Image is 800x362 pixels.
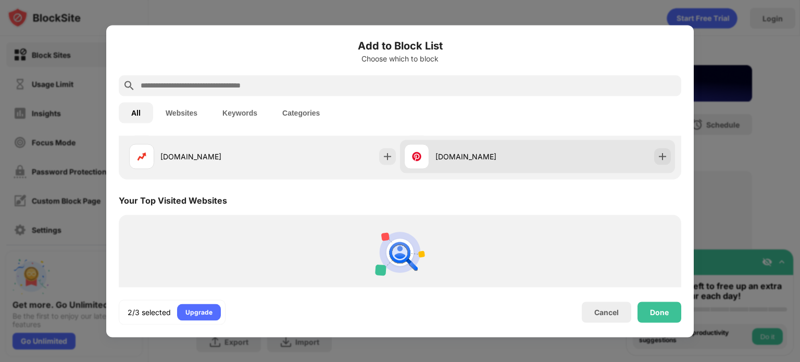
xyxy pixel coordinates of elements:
[210,102,270,123] button: Keywords
[270,102,332,123] button: Categories
[119,102,153,123] button: All
[375,227,425,277] img: personal-suggestions.svg
[135,150,148,163] img: favicons
[153,102,210,123] button: Websites
[128,307,171,317] div: 2/3 selected
[123,79,135,92] img: search.svg
[119,195,227,205] div: Your Top Visited Websites
[410,150,423,163] img: favicons
[119,54,681,63] div: Choose which to block
[160,151,262,162] div: [DOMAIN_NAME]
[185,307,213,317] div: Upgrade
[435,151,537,162] div: [DOMAIN_NAME]
[594,308,619,317] div: Cancel
[650,308,669,316] div: Done
[119,38,681,53] h6: Add to Block List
